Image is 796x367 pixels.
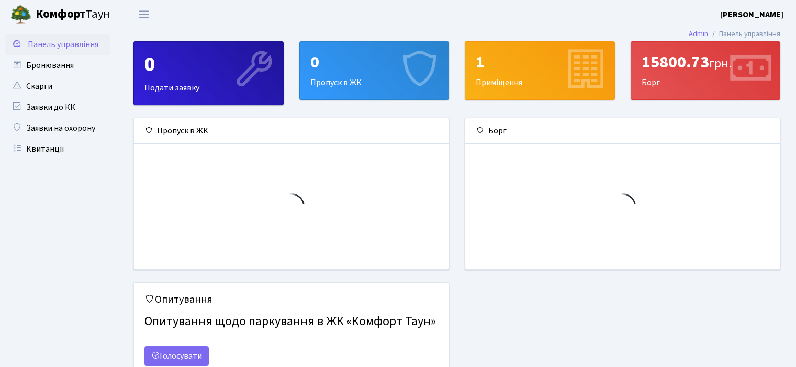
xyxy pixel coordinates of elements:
img: logo.png [10,4,31,25]
div: 15800.73 [642,52,770,72]
a: [PERSON_NAME] [720,8,783,21]
a: Бронювання [5,55,110,76]
a: Заявки до КК [5,97,110,118]
div: Приміщення [465,42,614,99]
a: Голосувати [144,346,209,366]
button: Переключити навігацію [131,6,157,23]
a: 0Подати заявку [133,41,284,105]
h4: Опитування щодо паркування в ЖК «Комфорт Таун» [144,310,438,334]
div: Борг [631,42,780,99]
span: Таун [36,6,110,24]
div: 1 [476,52,604,72]
div: 0 [144,52,273,77]
div: Подати заявку [134,42,283,105]
a: Квитанції [5,139,110,159]
h5: Опитування [144,293,438,306]
div: Пропуск в ЖК [134,118,449,144]
a: Admin [689,28,708,39]
b: [PERSON_NAME] [720,9,783,20]
a: 0Пропуск в ЖК [299,41,450,100]
li: Панель управління [708,28,780,40]
div: Борг [465,118,780,144]
a: Заявки на охорону [5,118,110,139]
nav: breadcrumb [673,23,796,45]
span: грн. [709,54,732,73]
a: 1Приміщення [465,41,615,100]
div: Пропуск в ЖК [300,42,449,99]
a: Скарги [5,76,110,97]
a: Панель управління [5,34,110,55]
span: Панель управління [28,39,98,50]
div: 0 [310,52,439,72]
b: Комфорт [36,6,86,22]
